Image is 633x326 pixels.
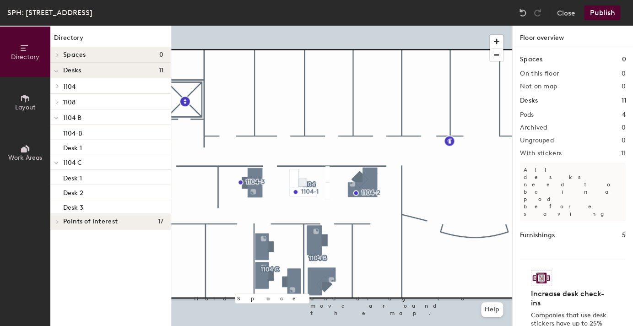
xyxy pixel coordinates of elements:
img: Undo [518,8,527,17]
img: Sticker logo [531,270,552,286]
span: 1104 [63,83,76,91]
p: 1104-B [63,127,82,137]
span: Layout [15,103,36,111]
div: SPH: [STREET_ADDRESS] [7,7,92,18]
p: All desks need to be in a pod before saving [520,163,626,221]
h2: 0 [622,70,626,77]
button: Help [481,302,503,317]
button: Publish [584,5,620,20]
p: Desk 1 [63,141,82,152]
span: 17 [157,218,163,225]
h2: On this floor [520,70,559,77]
span: Spaces [63,51,86,59]
p: Desk 2 [63,186,83,197]
h2: 11 [621,150,626,157]
span: 1104 B [63,114,81,122]
h1: Furnishings [520,230,555,240]
h1: 0 [622,54,626,65]
h2: 0 [622,137,626,144]
h1: Directory [50,33,171,47]
h4: Increase desk check-ins [531,289,609,308]
h1: Desks [520,96,537,106]
span: Desks [63,67,81,74]
img: Redo [533,8,542,17]
span: Work Areas [8,154,42,162]
h2: Not on map [520,83,557,90]
h1: 11 [621,96,626,106]
button: Close [557,5,575,20]
h2: 4 [622,111,626,119]
p: Desk 1 [63,172,82,182]
h2: Archived [520,124,547,131]
p: Desk 3 [63,201,83,212]
span: 1104 C [63,159,82,167]
h1: Floor overview [513,26,633,47]
span: 0 [159,51,163,59]
h2: 0 [622,124,626,131]
span: 11 [158,67,163,74]
h1: 5 [622,230,626,240]
h2: Ungrouped [520,137,554,144]
span: Directory [11,53,39,61]
h2: 0 [622,83,626,90]
h2: Pods [520,111,534,119]
span: Points of interest [63,218,118,225]
h1: Spaces [520,54,542,65]
span: 1108 [63,98,76,106]
h2: With stickers [520,150,562,157]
